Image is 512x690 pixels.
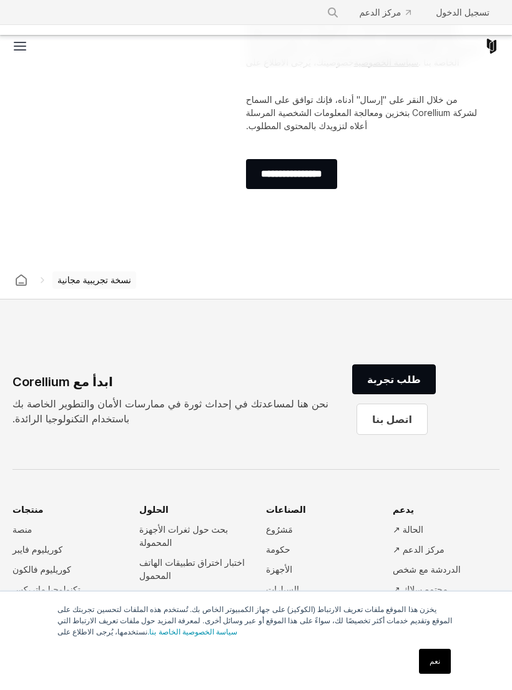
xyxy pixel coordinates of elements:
[139,557,245,581] font: اختبار اختراق تطبيقات الهاتف المحمول
[372,413,412,425] font: اتصل بنا
[393,504,414,515] font: يدعم
[12,524,32,535] font: منصة
[266,524,293,535] font: مَشرُوع
[266,544,290,555] font: حكومة
[393,524,423,535] font: الحالة ↗
[139,504,169,515] font: الحلول
[12,504,44,515] font: منتجات
[57,275,131,285] font: نسخة تجريبية مجانية
[266,584,299,595] font: السيارات
[367,373,421,386] font: طلب تجربة
[12,397,328,425] font: نحن هنا لمساعدتك في إحداث ثورة في ممارسات الأمان والتطوير الخاصة بك باستخدام التكنولوجيا الرائدة.
[352,364,436,394] a: طلب تجربة
[484,39,500,54] a: كوريليوم هوم
[266,564,292,575] font: الأجهزة
[57,605,452,636] font: يخزن هذا الموقع ملفات تعريف الارتباط (الكوكيز) على جهاز الكمبيوتر الخاص بك. تُستخدم هذه الملفات ل...
[12,584,81,595] font: تكنولوجيا ماتريكس
[357,404,427,434] a: اتصل بنا
[430,657,440,666] font: نعم
[393,584,448,595] font: مجتمع سلاك ↗
[147,628,237,636] a: سياسة الخصوصية الخاصة بنا.
[393,564,461,575] font: الدردشة مع شخص
[419,649,451,674] a: نعم
[12,564,71,575] font: كوريليوم فالكون
[246,94,477,131] font: من خلال النقر على "إرسال" أدناه، فإنك توافق على السماح لشركة Corellium بتخزين ومعالجة المعلومات ا...
[12,544,62,555] font: كوريليوم فايبر
[139,524,228,548] font: بحث حول ثغرات الأجهزة المحمولة
[139,590,224,614] font: تطوير وتشغيل تطبيقات الهاتف المحمول
[393,544,445,555] font: مركز الدعم ↗
[266,504,306,515] font: الصناعات
[10,271,32,289] a: كوريليوم هوم
[12,374,113,389] font: ابدأ مع Corellium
